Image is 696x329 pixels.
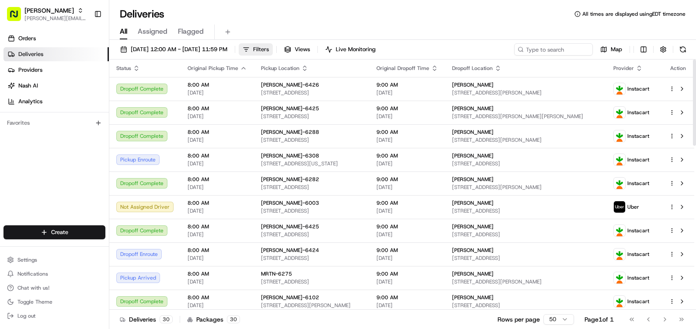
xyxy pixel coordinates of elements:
[188,199,247,206] span: 8:00 AM
[3,3,90,24] button: [PERSON_NAME][PERSON_NAME][EMAIL_ADDRESS][PERSON_NAME][DOMAIN_NAME]
[376,247,438,254] span: 9:00 AM
[188,294,247,301] span: 8:00 AM
[627,203,639,210] span: Uber
[9,35,159,49] p: Welcome 👋
[188,136,247,143] span: [DATE]
[188,270,247,277] span: 8:00 AM
[17,270,48,277] span: Notifications
[452,278,599,285] span: [STREET_ADDRESS][PERSON_NAME]
[9,128,16,135] div: 📗
[261,129,319,136] span: [PERSON_NAME]-6288
[376,199,438,206] span: 9:00 AM
[611,45,622,53] span: Map
[376,89,438,96] span: [DATE]
[614,296,625,307] img: profile_instacart_ahold_partner.png
[614,130,625,142] img: profile_instacart_ahold_partner.png
[280,43,314,56] button: Views
[261,231,362,238] span: [STREET_ADDRESS]
[376,231,438,238] span: [DATE]
[188,129,247,136] span: 8:00 AM
[3,116,105,130] div: Favorites
[261,302,362,309] span: [STREET_ADDRESS][PERSON_NAME]
[452,89,599,96] span: [STREET_ADDRESS][PERSON_NAME]
[376,223,438,230] span: 9:00 AM
[376,255,438,262] span: [DATE]
[261,81,319,88] span: [PERSON_NAME]-6426
[376,113,438,120] span: [DATE]
[295,45,310,53] span: Views
[261,199,319,206] span: [PERSON_NAME]-6003
[188,113,247,120] span: [DATE]
[261,105,319,112] span: [PERSON_NAME]-6425
[452,302,599,309] span: [STREET_ADDRESS]
[376,105,438,112] span: 9:00 AM
[18,82,38,90] span: Nash AI
[452,207,599,214] span: [STREET_ADDRESS]
[17,284,49,291] span: Chat with us!
[376,302,438,309] span: [DATE]
[239,43,273,56] button: Filters
[376,160,438,167] span: [DATE]
[3,282,105,294] button: Chat with us!
[83,127,140,136] span: API Documentation
[188,160,247,167] span: [DATE]
[9,9,26,26] img: Nash
[149,86,159,97] button: Start new chat
[188,81,247,88] span: 8:00 AM
[614,248,625,260] img: profile_instacart_ahold_partner.png
[30,92,111,99] div: We're available if you need us!
[613,65,634,72] span: Provider
[227,315,240,323] div: 30
[18,98,42,105] span: Analytics
[452,247,494,254] span: [PERSON_NAME]
[188,231,247,238] span: [DATE]
[23,56,144,66] input: Clear
[62,148,106,155] a: Powered byPylon
[452,105,494,112] span: [PERSON_NAME]
[376,294,438,301] span: 9:00 AM
[24,15,87,22] button: [PERSON_NAME][EMAIL_ADDRESS][PERSON_NAME][DOMAIN_NAME]
[452,113,599,120] span: [STREET_ADDRESS][PERSON_NAME][PERSON_NAME]
[614,225,625,236] img: profile_instacart_ahold_partner.png
[120,315,173,324] div: Deliveries
[614,178,625,189] img: profile_instacart_ahold_partner.png
[452,136,599,143] span: [STREET_ADDRESS][PERSON_NAME]
[188,176,247,183] span: 8:00 AM
[261,223,319,230] span: [PERSON_NAME]-6425
[3,47,109,61] a: Deliveries
[376,207,438,214] span: [DATE]
[614,272,625,283] img: profile_instacart_ahold_partner.png
[3,79,109,93] a: Nash AI
[452,160,599,167] span: [STREET_ADDRESS]
[253,45,269,53] span: Filters
[51,228,68,236] span: Create
[18,50,43,58] span: Deliveries
[17,127,67,136] span: Knowledge Base
[24,6,74,15] span: [PERSON_NAME]
[120,26,127,37] span: All
[452,294,494,301] span: [PERSON_NAME]
[498,315,540,324] p: Rows per page
[3,296,105,308] button: Toggle Theme
[17,298,52,305] span: Toggle Theme
[452,231,599,238] span: [STREET_ADDRESS]
[627,156,649,163] span: Instacart
[627,133,649,140] span: Instacart
[17,256,37,263] span: Settings
[452,184,599,191] span: [STREET_ADDRESS][PERSON_NAME]
[188,65,238,72] span: Original Pickup Time
[188,223,247,230] span: 8:00 AM
[120,7,164,21] h1: Deliveries
[116,43,231,56] button: [DATE] 12:00 AM - [DATE] 11:59 PM
[188,255,247,262] span: [DATE]
[376,81,438,88] span: 9:00 AM
[452,65,493,72] span: Dropoff Location
[9,84,24,99] img: 1736555255976-a54dd68f-1ca7-489b-9aae-adbdc363a1c4
[376,136,438,143] span: [DATE]
[3,225,105,239] button: Create
[138,26,167,37] span: Assigned
[3,268,105,280] button: Notifications
[261,184,362,191] span: [STREET_ADDRESS]
[627,251,649,258] span: Instacart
